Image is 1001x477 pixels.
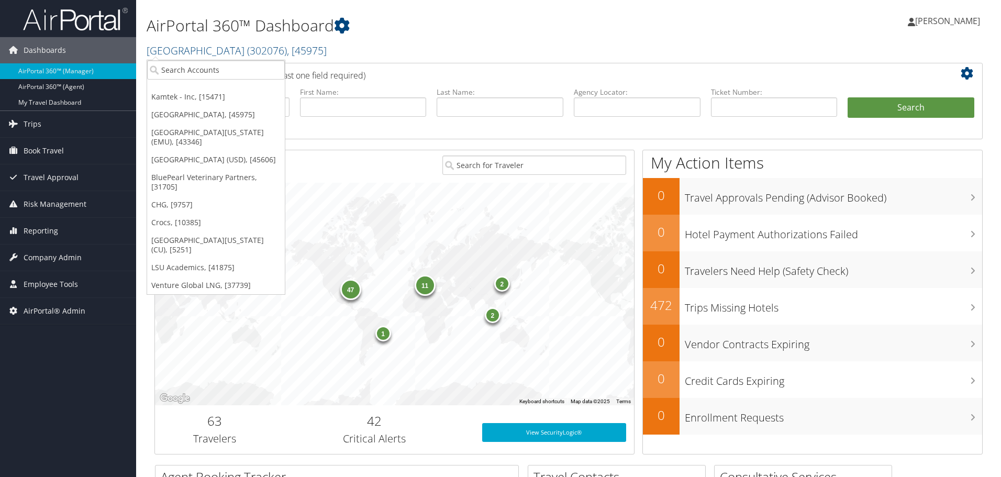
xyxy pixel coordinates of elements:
h3: Hotel Payment Authorizations Failed [685,222,982,242]
div: 11 [415,275,436,296]
img: airportal-logo.png [23,7,128,31]
span: (at least one field required) [265,70,365,81]
h2: 0 [643,186,680,204]
button: Keyboard shortcuts [519,398,564,405]
a: 0Hotel Payment Authorizations Failed [643,215,982,251]
div: 2 [485,307,500,323]
label: Ticket Number: [711,87,838,97]
a: [GEOGRAPHIC_DATA], [45975] [147,106,285,124]
h1: AirPortal 360™ Dashboard [147,15,709,37]
a: CHG, [9757] [147,196,285,214]
a: [GEOGRAPHIC_DATA] [147,43,327,58]
h2: 0 [643,223,680,241]
img: Google [158,392,192,405]
a: 0Credit Cards Expiring [643,361,982,398]
span: Book Travel [24,138,64,164]
h2: 63 [163,412,267,430]
a: 0Enrollment Requests [643,398,982,435]
div: 2 [494,275,510,291]
a: Crocs, [10385] [147,214,285,231]
h2: 0 [643,260,680,278]
h2: 42 [283,412,466,430]
div: 1 [375,326,391,341]
h3: Enrollment Requests [685,405,982,425]
div: 47 [340,279,361,300]
span: Company Admin [24,245,82,271]
h3: Credit Cards Expiring [685,369,982,389]
h2: Airtinerary Lookup [163,65,905,83]
h3: Vendor Contracts Expiring [685,332,982,352]
span: Trips [24,111,41,137]
a: Kamtek - Inc, [15471] [147,88,285,106]
span: Travel Approval [24,164,79,191]
a: Open this area in Google Maps (opens a new window) [158,392,192,405]
a: LSU Academics, [41875] [147,259,285,276]
a: View SecurityLogic® [482,423,626,442]
h3: Travel Approvals Pending (Advisor Booked) [685,185,982,205]
span: AirPortal® Admin [24,298,85,324]
input: Search Accounts [147,60,285,80]
h3: Travelers [163,431,267,446]
a: Venture Global LNG, [37739] [147,276,285,294]
span: , [ 45975 ] [287,43,327,58]
h3: Trips Missing Hotels [685,295,982,315]
h3: Travelers Need Help (Safety Check) [685,259,982,279]
a: [PERSON_NAME] [908,5,991,37]
span: ( 302076 ) [247,43,287,58]
a: Terms (opens in new tab) [616,398,631,404]
span: [PERSON_NAME] [915,15,980,27]
button: Search [848,97,974,118]
a: 0Vendor Contracts Expiring [643,325,982,361]
h3: Critical Alerts [283,431,466,446]
h2: 0 [643,406,680,424]
a: [GEOGRAPHIC_DATA][US_STATE] (CU), [5251] [147,231,285,259]
span: Map data ©2025 [571,398,610,404]
label: Last Name: [437,87,563,97]
a: 0Travel Approvals Pending (Advisor Booked) [643,178,982,215]
span: Employee Tools [24,271,78,297]
span: Dashboards [24,37,66,63]
input: Search for Traveler [442,156,626,175]
h2: 0 [643,370,680,387]
a: [GEOGRAPHIC_DATA] (USD), [45606] [147,151,285,169]
a: [GEOGRAPHIC_DATA][US_STATE] (EMU), [43346] [147,124,285,151]
h1: My Action Items [643,152,982,174]
label: First Name: [300,87,427,97]
span: Reporting [24,218,58,244]
span: Risk Management [24,191,86,217]
a: 0Travelers Need Help (Safety Check) [643,251,982,288]
a: BluePearl Veterinary Partners, [31705] [147,169,285,196]
a: 472Trips Missing Hotels [643,288,982,325]
h2: 472 [643,296,680,314]
h2: 0 [643,333,680,351]
label: Agency Locator: [574,87,700,97]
